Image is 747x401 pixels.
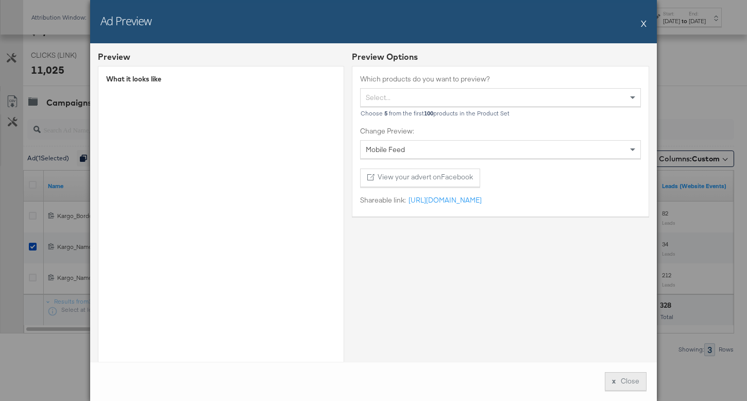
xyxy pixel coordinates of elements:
h2: Ad Preview [100,13,151,28]
button: xClose [605,372,647,391]
button: View your advert onFacebook [360,169,480,187]
a: [URL][DOMAIN_NAME] [406,195,482,205]
div: Preview [98,51,130,63]
label: Shareable link: [360,195,406,205]
span: Mobile Feed [366,145,405,154]
div: Choose from the first products in the Product Set [360,110,641,117]
label: Which products do you want to preview? [360,74,641,84]
div: Preview Options [352,51,649,63]
div: x [612,376,616,386]
b: 100 [424,109,433,117]
b: 5 [384,109,387,117]
button: X [641,13,647,34]
div: What it looks like [106,74,336,84]
div: Select... [361,89,640,106]
label: Change Preview: [360,126,641,136]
